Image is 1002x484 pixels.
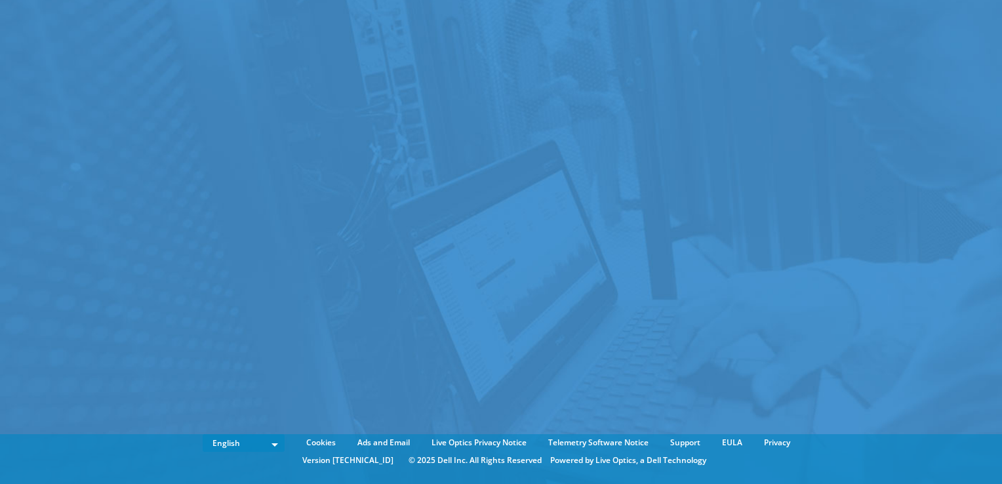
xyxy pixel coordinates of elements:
[296,453,400,468] li: Version [TECHNICAL_ID]
[296,435,346,450] a: Cookies
[660,435,710,450] a: Support
[550,453,706,468] li: Powered by Live Optics, a Dell Technology
[538,435,658,450] a: Telemetry Software Notice
[348,435,420,450] a: Ads and Email
[712,435,752,450] a: EULA
[422,435,536,450] a: Live Optics Privacy Notice
[754,435,800,450] a: Privacy
[402,453,548,468] li: © 2025 Dell Inc. All Rights Reserved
